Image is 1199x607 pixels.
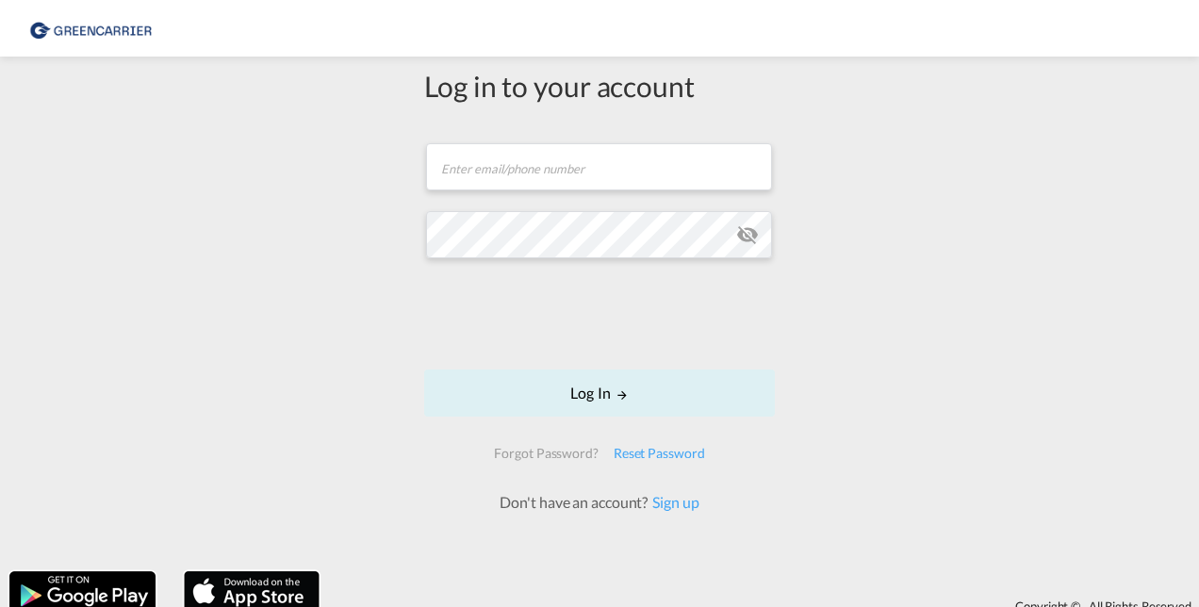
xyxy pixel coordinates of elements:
md-icon: icon-eye-off [736,223,759,246]
iframe: reCAPTCHA [456,277,743,351]
button: LOGIN [424,369,775,417]
input: Enter email/phone number [426,143,772,190]
img: 757bc1808afe11efb73cddab9739634b.png [28,8,156,50]
div: Log in to your account [424,66,775,106]
div: Forgot Password? [486,436,605,470]
div: Don't have an account? [479,492,719,513]
div: Reset Password [606,436,713,470]
a: Sign up [648,493,698,511]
